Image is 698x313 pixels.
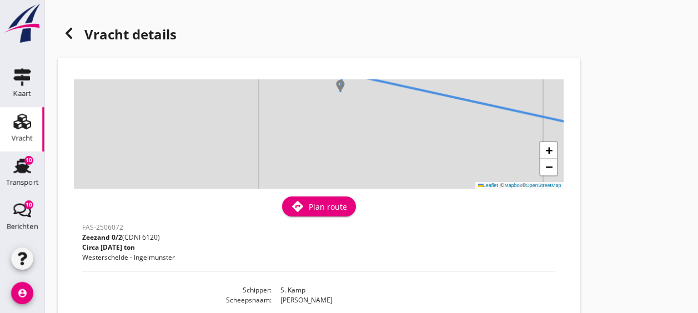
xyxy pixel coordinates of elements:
[13,90,31,97] div: Kaart
[6,179,39,186] div: Transport
[82,253,175,262] p: Westerschelde - Ingelmunster
[291,200,304,213] i: directions
[499,183,500,188] span: |
[540,142,557,159] a: Zoom in
[282,196,356,216] button: Plan route
[504,183,522,188] a: Mapbox
[475,182,564,189] div: © ©
[24,156,33,165] div: 10
[545,160,553,174] span: −
[335,80,346,91] img: Marker
[82,223,123,232] span: FAS-2506072
[11,282,33,304] i: account_circle
[82,233,122,242] span: Zeezand 0/2
[82,243,175,253] p: Circa [DATE] ton
[82,285,272,295] dt: Schipper
[545,143,553,157] span: +
[540,159,557,175] a: Zoom out
[478,183,498,188] a: Leaflet
[12,134,33,142] div: Vracht
[291,200,347,213] div: Plan route
[82,295,272,305] dt: Scheepsnaam
[7,223,38,230] div: Berichten
[272,285,555,295] dd: S. Kamp
[82,233,175,243] p: (CDNI 6120)
[24,200,33,209] div: 10
[2,3,42,44] img: logo-small.a267ee39.svg
[272,295,555,305] dd: [PERSON_NAME]
[526,183,561,188] a: OpenStreetMap
[58,22,177,49] h1: Vracht details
